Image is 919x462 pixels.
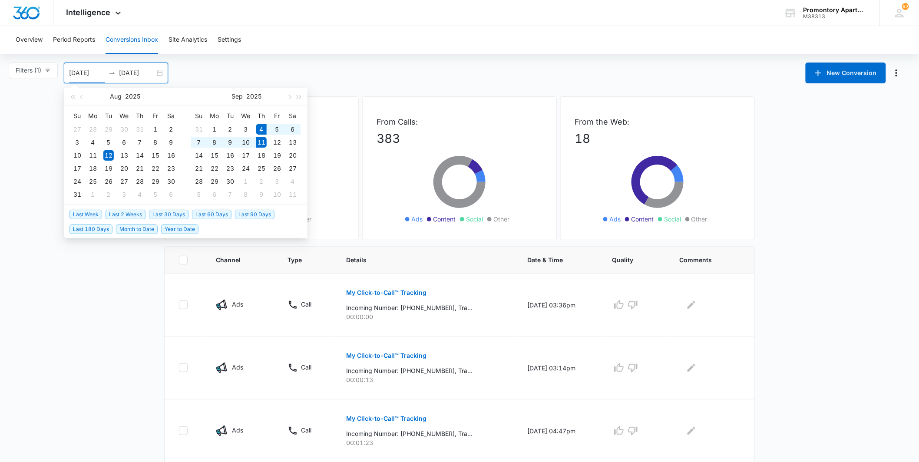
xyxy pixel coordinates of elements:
[806,63,886,83] button: New Conversion
[269,162,285,175] td: 2025-09-26
[132,136,148,149] td: 2025-08-07
[256,189,267,200] div: 9
[256,163,267,174] div: 25
[272,124,282,135] div: 5
[527,255,579,264] span: Date & Time
[288,163,298,174] div: 27
[272,150,282,161] div: 19
[194,124,204,135] div: 31
[101,188,116,201] td: 2025-09-02
[101,175,116,188] td: 2025-08-26
[85,188,101,201] td: 2025-09-01
[301,426,311,435] p: Call
[148,175,163,188] td: 2025-08-29
[209,163,220,174] div: 22
[191,136,207,149] td: 2025-09-07
[269,109,285,123] th: Fr
[285,149,301,162] td: 2025-09-20
[116,162,132,175] td: 2025-08-20
[16,66,41,75] span: Filters (1)
[225,124,235,135] div: 2
[125,88,140,105] button: 2025
[272,176,282,187] div: 3
[72,163,83,174] div: 17
[269,149,285,162] td: 2025-09-19
[191,188,207,201] td: 2025-10-05
[88,176,98,187] div: 25
[207,123,222,136] td: 2025-09-01
[163,149,179,162] td: 2025-08-16
[346,408,426,429] button: My Click-to-Call™ Tracking
[69,123,85,136] td: 2025-07-27
[241,137,251,148] div: 10
[222,188,238,201] td: 2025-10-07
[254,149,269,162] td: 2025-09-18
[232,300,244,309] p: Ads
[116,175,132,188] td: 2025-08-27
[191,175,207,188] td: 2025-09-28
[254,136,269,149] td: 2025-09-11
[135,124,145,135] div: 31
[684,298,698,312] button: Edit Comments
[225,176,235,187] div: 30
[288,255,313,264] span: Type
[346,429,473,438] p: Incoming Number: [PHONE_NUMBER], Tracking Number: [PHONE_NUMBER], Ring To: [PHONE_NUMBER], Caller...
[88,150,98,161] div: 11
[803,7,867,13] div: account name
[103,124,114,135] div: 29
[69,210,102,219] span: Last Week
[285,136,301,149] td: 2025-09-13
[232,426,244,435] p: Ads
[103,137,114,148] div: 5
[132,109,148,123] th: Th
[163,175,179,188] td: 2025-08-30
[254,175,269,188] td: 2025-10-02
[691,214,707,224] span: Other
[150,150,161,161] div: 15
[377,129,542,148] p: 383
[150,163,161,174] div: 22
[238,175,254,188] td: 2025-10-01
[119,163,129,174] div: 20
[209,189,220,200] div: 6
[684,361,698,375] button: Edit Comments
[238,136,254,149] td: 2025-09-10
[150,124,161,135] div: 1
[101,149,116,162] td: 2025-08-12
[116,136,132,149] td: 2025-08-06
[101,123,116,136] td: 2025-07-29
[135,189,145,200] div: 4
[132,188,148,201] td: 2025-09-04
[194,176,204,187] div: 28
[169,26,207,54] button: Site Analytics
[135,150,145,161] div: 14
[132,123,148,136] td: 2025-07-31
[209,124,220,135] div: 1
[346,366,473,375] p: Incoming Number: [PHONE_NUMBER], Tracking Number: [PHONE_NUMBER], Ring To: [PHONE_NUMBER], Caller...
[238,123,254,136] td: 2025-09-03
[377,116,542,128] p: From Calls:
[119,124,129,135] div: 30
[232,88,243,105] button: Sep
[209,137,220,148] div: 8
[346,416,426,422] p: My Click-to-Call™ Tracking
[109,69,116,76] span: swap-right
[902,3,909,10] span: 57
[493,214,509,224] span: Other
[346,353,426,359] p: My Click-to-Call™ Tracking
[148,123,163,136] td: 2025-08-01
[69,136,85,149] td: 2025-08-03
[116,123,132,136] td: 2025-07-30
[207,162,222,175] td: 2025-09-22
[166,189,176,200] div: 6
[149,210,188,219] span: Last 30 Days
[119,137,129,148] div: 6
[166,163,176,174] div: 23
[256,150,267,161] div: 18
[150,176,161,187] div: 29
[285,123,301,136] td: 2025-09-06
[72,176,83,187] div: 24
[109,69,116,76] span: to
[256,124,267,135] div: 4
[288,176,298,187] div: 4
